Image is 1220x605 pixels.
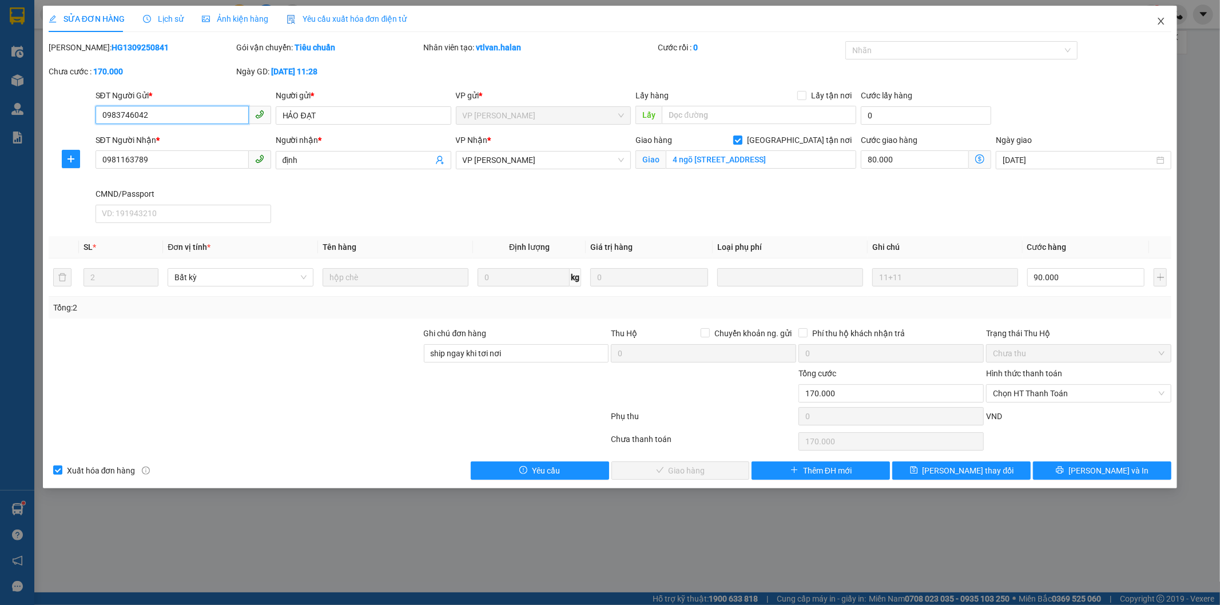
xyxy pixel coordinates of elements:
span: VP Nguyễn Văn Cừ [463,152,625,169]
b: HG1309250841 [112,43,169,52]
span: Thu Hộ [611,329,637,338]
span: phone [255,154,264,164]
span: user-add [435,156,444,165]
span: [GEOGRAPHIC_DATA] tận nơi [742,134,856,146]
span: [PERSON_NAME] thay đổi [923,464,1014,477]
span: Lấy tận nơi [806,89,856,102]
span: Xuất hóa đơn hàng [62,464,140,477]
b: Tiêu chuẩn [295,43,335,52]
span: edit [49,15,57,23]
span: picture [202,15,210,23]
span: info-circle [142,467,150,475]
span: close [1157,17,1166,26]
div: SĐT Người Nhận [96,134,271,146]
div: [PERSON_NAME]: [49,41,234,54]
div: Tổng: 2 [53,301,471,314]
span: plus [62,154,80,164]
button: delete [53,268,71,286]
div: Ngày GD: [236,65,422,78]
div: Cước rồi : [658,41,843,54]
div: Trạng thái Thu Hộ [986,327,1171,340]
label: Cước lấy hàng [861,91,912,100]
div: Người gửi [276,89,451,102]
span: Tên hàng [323,242,356,252]
input: Ghi Chú [872,268,1018,286]
span: dollar-circle [975,154,984,164]
b: [DATE] 11:28 [271,67,317,76]
button: plusThêm ĐH mới [752,461,890,480]
span: Chưa thu [993,345,1165,362]
button: Close [1145,6,1177,38]
span: Lấy hàng [635,91,669,100]
input: Dọc đường [662,106,856,124]
span: Giao hàng [635,136,672,145]
span: exclamation-circle [519,466,527,475]
span: Cước hàng [1027,242,1067,252]
span: Lấy [635,106,662,124]
span: Giá trị hàng [590,242,633,252]
button: plus [1154,268,1167,286]
div: Người nhận [276,134,451,146]
span: Phí thu hộ khách nhận trả [808,327,909,340]
input: VD: Bàn, Ghế [323,268,468,286]
button: save[PERSON_NAME] thay đổi [892,461,1031,480]
span: kg [570,268,581,286]
span: Yêu cầu xuất hóa đơn điện tử [287,14,407,23]
b: vtlvan.halan [476,43,522,52]
input: Ghi chú đơn hàng [424,344,609,363]
span: Thêm ĐH mới [803,464,852,477]
span: save [910,466,918,475]
button: exclamation-circleYêu cầu [471,461,609,480]
div: Nhân viên tạo: [424,41,656,54]
input: Cước giao hàng [861,150,969,169]
input: Ngày giao [1003,154,1154,166]
input: Giao tận nơi [666,150,856,169]
span: Tổng cước [798,369,836,378]
button: printer[PERSON_NAME] và In [1033,461,1171,480]
div: Chưa thanh toán [610,433,798,453]
span: VP Nhận [456,136,488,145]
div: CMND/Passport [96,188,271,200]
span: [PERSON_NAME] và In [1068,464,1149,477]
span: Chọn HT Thanh Toán [993,385,1165,402]
span: Đơn vị tính [168,242,210,252]
span: SL [84,242,93,252]
span: Giao [635,150,666,169]
label: Ghi chú đơn hàng [424,329,487,338]
span: Ảnh kiện hàng [202,14,268,23]
label: Cước giao hàng [861,136,917,145]
th: Loại phụ phí [713,236,868,258]
span: printer [1056,466,1064,475]
b: 0 [693,43,698,52]
div: Gói vận chuyển: [236,41,422,54]
span: Định lượng [509,242,550,252]
th: Ghi chú [868,236,1023,258]
span: Lịch sử [143,14,184,23]
span: SỬA ĐƠN HÀNG [49,14,125,23]
span: plus [790,466,798,475]
div: Phụ thu [610,410,798,430]
span: VND [986,412,1002,421]
span: Chuyển khoản ng. gửi [710,327,796,340]
span: Bất kỳ [174,269,307,286]
input: 0 [590,268,708,286]
div: Chưa cước : [49,65,234,78]
span: phone [255,110,264,119]
b: 170.000 [93,67,123,76]
label: Ngày giao [996,136,1032,145]
button: checkGiao hàng [611,461,750,480]
label: Hình thức thanh toán [986,369,1062,378]
span: Yêu cầu [532,464,560,477]
input: Cước lấy hàng [861,106,991,125]
div: VP gửi [456,89,631,102]
img: icon [287,15,296,24]
button: plus [62,150,80,168]
span: clock-circle [143,15,151,23]
span: VP Hoàng Gia [463,107,625,124]
div: SĐT Người Gửi [96,89,271,102]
